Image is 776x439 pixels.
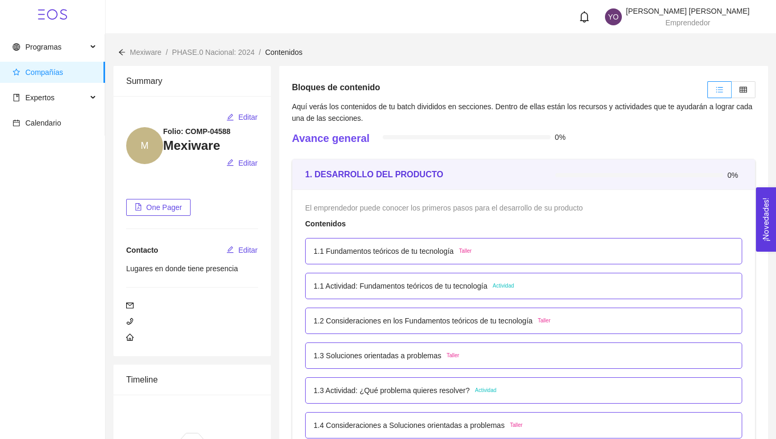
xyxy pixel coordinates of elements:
span: Contenidos [265,48,302,56]
strong: 1. DESARROLLO DEL PRODUCTO [305,170,443,179]
span: One Pager [146,202,182,213]
span: 0% [727,171,742,179]
span: Actividad [475,386,497,395]
span: Actividad [493,282,514,290]
span: table [740,86,747,93]
span: edit [226,113,234,122]
span: Editar [238,157,258,169]
h5: Bloques de contenido [292,81,380,94]
span: Aquí verás los contenidos de tu batch divididos en secciones. Dentro de ellas están los recursos ... [292,102,752,122]
p: 1.2 Consideraciones en los Fundamentos teóricos de tu tecnología [314,315,533,327]
span: mail [126,302,134,309]
button: file-pdfOne Pager [126,199,191,216]
span: PHASE.0 Nacional: 2024 [172,48,254,56]
div: Summary [126,66,258,96]
h3: Mexiware [163,137,258,154]
span: / [259,48,261,56]
span: Taller [510,421,523,430]
span: Compañías [25,68,63,77]
span: Taller [538,317,551,325]
span: Expertos [25,93,54,102]
p: 1.1 Fundamentos teóricos de tu tecnología [314,245,453,257]
span: Emprendedor [666,18,711,27]
span: Contacto [126,246,158,254]
span: Editar [238,111,258,123]
span: M [141,127,149,164]
p: 1.3 Actividad: ¿Qué problema quieres resolver? [314,385,470,396]
button: editEditar [226,242,258,259]
span: Taller [447,351,459,360]
p: 1.4 Consideraciones a Soluciones orientadas a problemas [314,419,505,431]
span: Taller [459,247,471,255]
p: 1.1 Actividad: Fundamentos teóricos de tu tecnología [314,280,487,292]
span: [PERSON_NAME] [PERSON_NAME] [626,7,750,15]
button: editEditar [226,109,258,126]
span: Lugares en donde tiene presencia [126,264,238,273]
span: YO [608,8,619,25]
strong: Folio: COMP-04588 [163,127,231,136]
button: Open Feedback Widget [756,187,776,252]
span: Calendario [25,119,61,127]
span: bell [579,11,590,23]
span: file-pdf [135,203,142,212]
h4: Avance general [292,131,370,146]
span: calendar [13,119,20,127]
span: unordered-list [716,86,723,93]
span: Programas [25,43,61,51]
p: 1.3 Soluciones orientadas a problemas [314,350,441,361]
strong: Contenidos [305,219,346,228]
span: Mexiware [130,48,162,56]
button: editEditar [226,155,258,171]
span: edit [226,246,234,254]
span: arrow-left [118,49,126,56]
span: phone [126,318,134,325]
span: book [13,94,20,101]
span: Editar [238,244,258,256]
div: Timeline [126,365,258,395]
span: 0% [555,133,570,141]
span: El emprendedor puede conocer los primeros pasos para el desarrollo de su producto [305,204,583,212]
span: global [13,43,20,51]
span: home [126,333,134,341]
span: star [13,69,20,76]
span: / [166,48,168,56]
span: edit [226,159,234,167]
